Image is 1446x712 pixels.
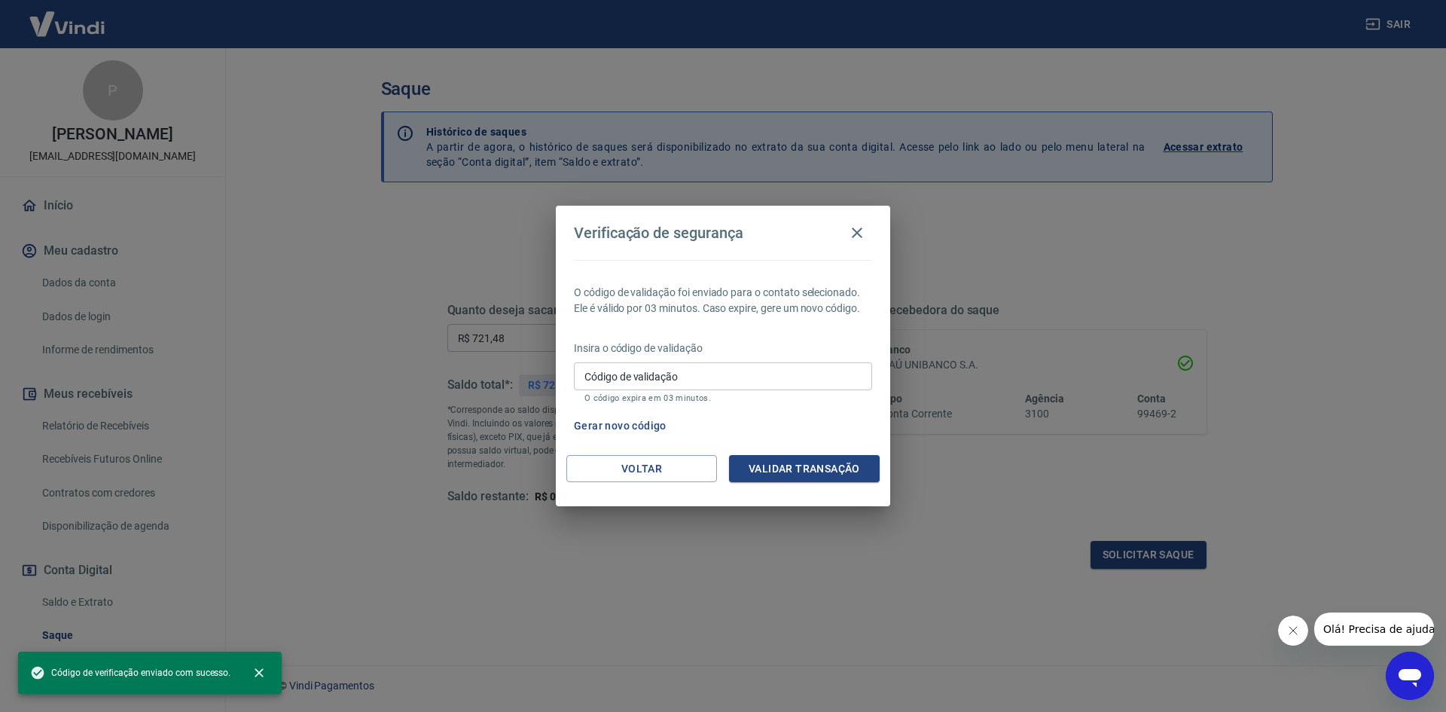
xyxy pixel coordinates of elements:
iframe: Fechar mensagem [1278,616,1308,646]
button: Voltar [566,455,717,483]
p: O código expira em 03 minutos. [584,393,862,403]
p: Insira o código de validação [574,341,872,356]
iframe: Mensagem da empresa [1314,613,1434,646]
iframe: Botão para abrir a janela de mensagens [1386,652,1434,700]
span: Código de verificação enviado com sucesso. [30,665,230,680]
h4: Verificação de segurança [574,224,743,242]
p: O código de validação foi enviado para o contato selecionado. Ele é válido por 03 minutos. Caso e... [574,285,872,316]
span: Olá! Precisa de ajuda? [9,11,127,23]
button: Gerar novo código [568,412,673,440]
button: Validar transação [729,455,880,483]
button: close [243,656,276,689]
